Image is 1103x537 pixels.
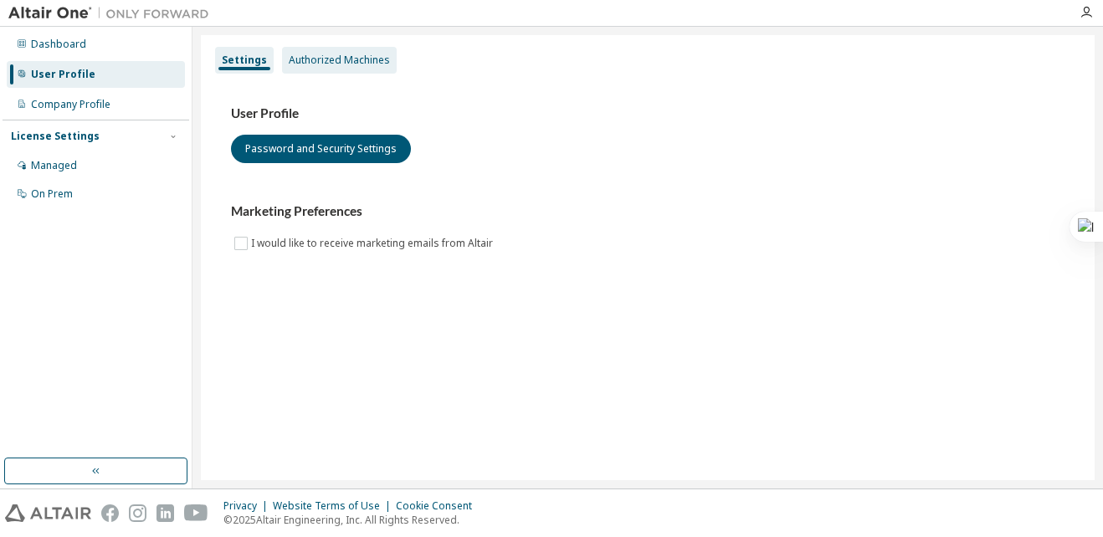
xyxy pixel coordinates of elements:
[31,38,86,51] div: Dashboard
[5,504,91,522] img: altair_logo.svg
[156,504,174,522] img: linkedin.svg
[184,504,208,522] img: youtube.svg
[223,513,482,527] p: © 2025 Altair Engineering, Inc. All Rights Reserved.
[231,203,1065,220] h3: Marketing Preferences
[396,499,482,513] div: Cookie Consent
[223,499,273,513] div: Privacy
[101,504,119,522] img: facebook.svg
[31,68,95,81] div: User Profile
[31,98,110,111] div: Company Profile
[8,5,218,22] img: Altair One
[31,159,77,172] div: Managed
[31,187,73,201] div: On Prem
[273,499,396,513] div: Website Terms of Use
[289,54,390,67] div: Authorized Machines
[129,504,146,522] img: instagram.svg
[231,105,1065,122] h3: User Profile
[11,130,100,143] div: License Settings
[251,233,496,253] label: I would like to receive marketing emails from Altair
[222,54,267,67] div: Settings
[231,135,411,163] button: Password and Security Settings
